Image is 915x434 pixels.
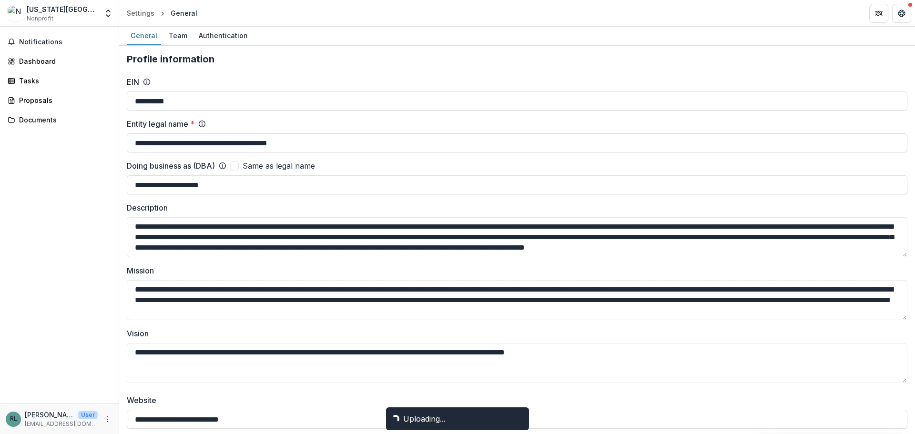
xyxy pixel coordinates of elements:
p: [PERSON_NAME] [25,410,74,420]
a: Dashboard [4,53,115,69]
button: Notifications [4,34,115,50]
div: General [127,29,161,42]
div: Authentication [195,29,252,42]
label: Description [127,202,902,213]
button: Get Help [892,4,911,23]
label: Vision [127,328,902,339]
h2: Profile information [127,53,907,65]
div: Tasks [19,76,107,86]
div: General [171,8,197,18]
a: Team [165,27,191,45]
nav: breadcrumb [123,6,201,20]
div: Proposals [19,95,107,105]
label: EIN [127,76,139,88]
a: General [127,27,161,45]
div: Documents [19,115,107,125]
div: [US_STATE][GEOGRAPHIC_DATA] and Hospitals Corporation [27,4,98,14]
a: Documents [4,112,115,128]
button: Open entity switcher [102,4,115,23]
span: Notifications [19,38,111,46]
button: More [102,414,113,425]
a: Settings [123,6,158,20]
div: Team [165,29,191,42]
div: Rachel Larkin [10,416,17,422]
img: New York City Health and Hospitals Corporation [8,6,23,21]
a: Authentication [195,27,252,45]
div: Settings [127,8,154,18]
a: Proposals [4,92,115,108]
span: Nonprofit [27,14,53,23]
p: [EMAIL_ADDRESS][DOMAIN_NAME] [25,420,98,428]
div: Uploading... [403,413,446,424]
span: Same as legal name [243,160,315,172]
div: Dashboard [19,56,107,66]
p: User [78,411,98,419]
label: Doing business as (DBA) [127,160,215,172]
label: Entity legal name [127,118,194,130]
a: Tasks [4,73,115,89]
label: Mission [127,265,902,276]
label: Website [127,394,902,406]
button: Partners [869,4,888,23]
